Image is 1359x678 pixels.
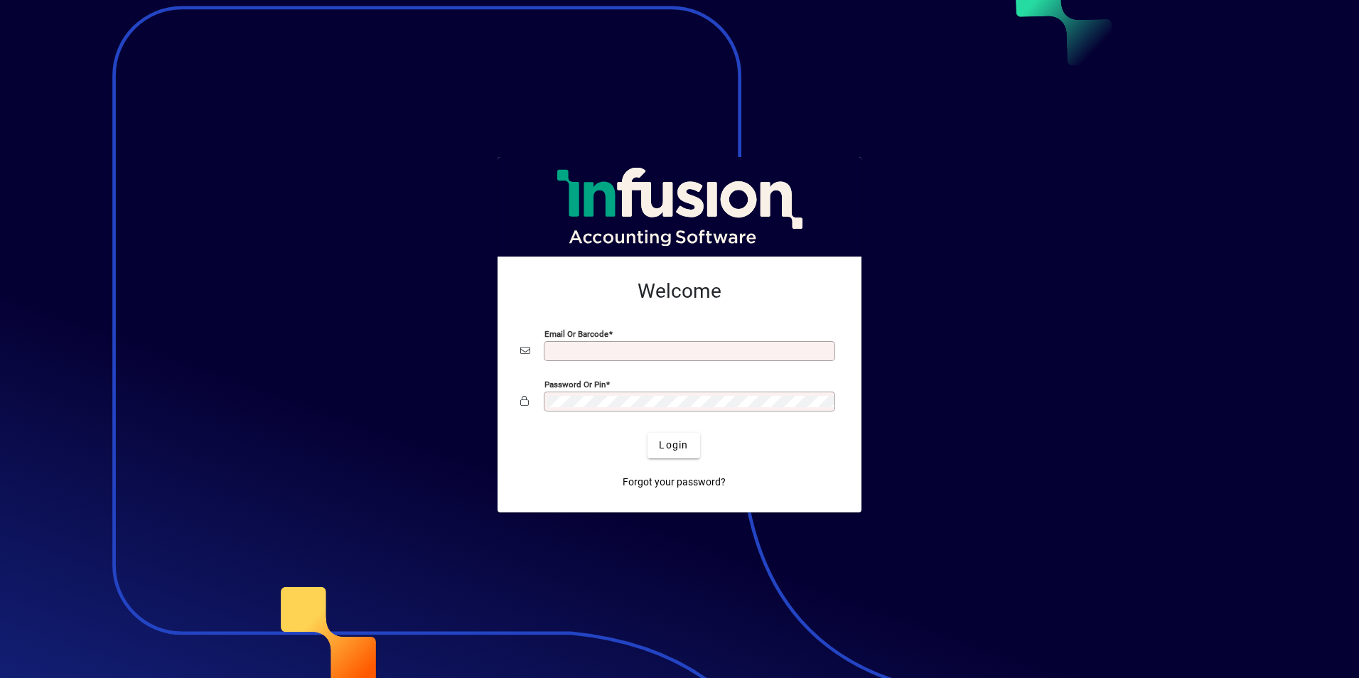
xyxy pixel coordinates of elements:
h2: Welcome [520,279,839,303]
span: Forgot your password? [623,475,726,490]
span: Login [659,438,688,453]
mat-label: Email or Barcode [544,328,608,338]
mat-label: Password or Pin [544,379,606,389]
a: Forgot your password? [617,470,731,495]
button: Login [648,433,699,458]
